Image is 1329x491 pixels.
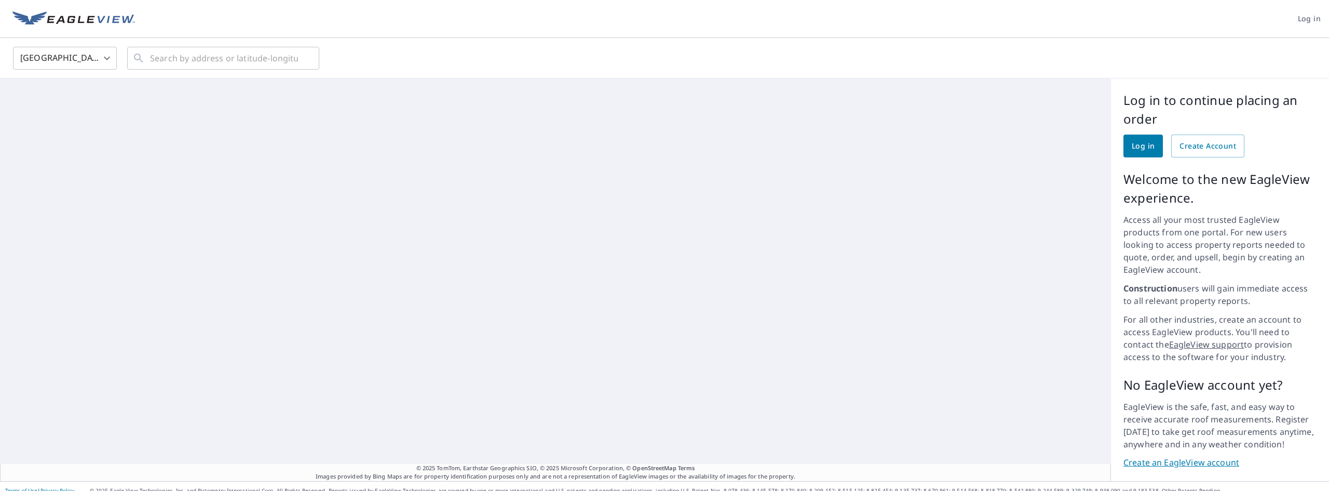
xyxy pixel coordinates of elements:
p: No EagleView account yet? [1123,376,1317,394]
p: Access all your most trusted EagleView products from one portal. For new users looking to access ... [1123,214,1317,276]
span: Log in [1132,140,1155,153]
div: [GEOGRAPHIC_DATA] [13,44,117,73]
a: EagleView support [1169,339,1244,350]
input: Search by address or latitude-longitude [150,44,298,73]
p: For all other industries, create an account to access EagleView products. You'll need to contact ... [1123,313,1317,363]
p: users will gain immediate access to all relevant property reports. [1123,282,1317,307]
strong: Construction [1123,283,1177,294]
a: Log in [1123,135,1163,157]
a: Create an EagleView account [1123,457,1317,469]
p: Log in to continue placing an order [1123,91,1317,128]
a: Create Account [1171,135,1244,157]
p: EagleView is the safe, fast, and easy way to receive accurate roof measurements. Register [DATE] ... [1123,401,1317,450]
span: Create Account [1179,140,1236,153]
span: Log in [1298,12,1321,25]
a: Terms [678,464,695,472]
a: OpenStreetMap [632,464,676,472]
img: EV Logo [12,11,135,27]
span: © 2025 TomTom, Earthstar Geographics SIO, © 2025 Microsoft Corporation, © [416,464,695,473]
p: Welcome to the new EagleView experience. [1123,170,1317,207]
